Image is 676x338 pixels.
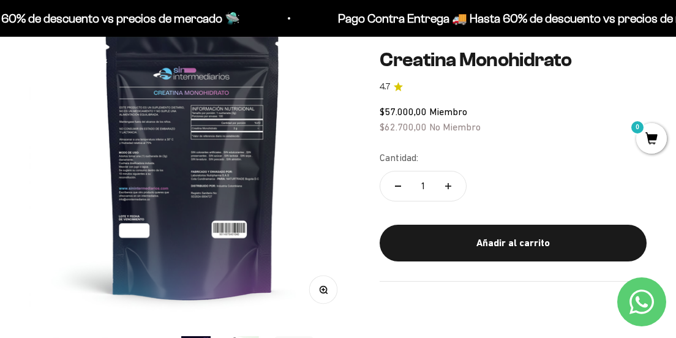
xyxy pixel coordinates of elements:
[380,121,427,132] span: $62.700,00
[380,49,647,70] h1: Creatina Monohidrato
[380,171,416,200] button: Reducir cantidad
[15,110,254,132] div: País de origen de ingredientes
[380,106,427,117] span: $57.000,00
[15,135,254,156] div: Certificaciones de calidad
[40,184,252,205] input: Otra (por favor especifica)
[380,80,390,94] span: 4.7
[404,235,622,251] div: Añadir al carrito
[15,159,254,181] div: Comparativa con otros productos similares
[15,20,254,75] p: Para decidirte a comprar este suplemento, ¿qué información específica sobre su pureza, origen o c...
[636,133,667,146] a: 0
[380,150,418,166] label: Cantidad:
[630,120,645,135] mark: 0
[430,171,466,200] button: Aumentar cantidad
[429,121,481,132] span: No Miembro
[15,86,254,107] div: Detalles sobre ingredientes "limpios"
[380,225,647,261] button: Añadir al carrito
[201,211,252,232] span: Enviar
[380,80,647,94] a: 4.74.7 de 5.0 estrellas
[200,211,254,232] button: Enviar
[429,106,467,117] span: Miembro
